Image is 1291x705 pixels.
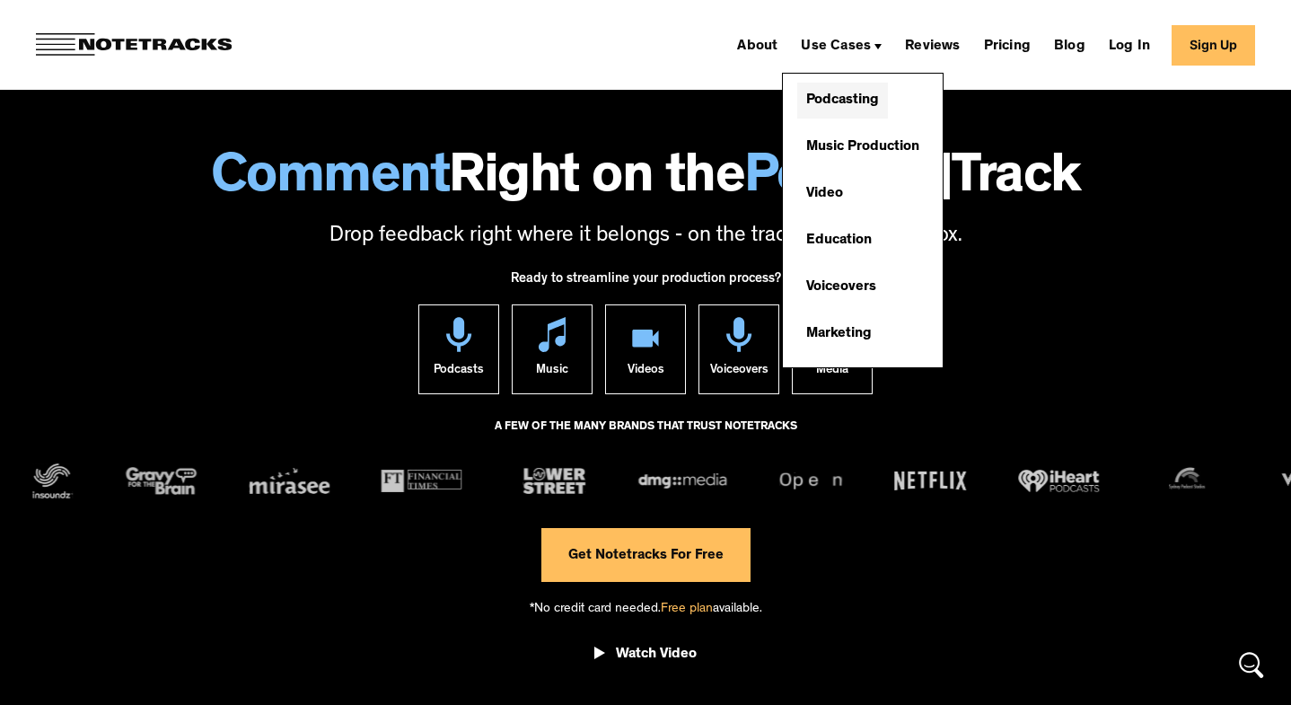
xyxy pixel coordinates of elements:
div: Open Intercom Messenger [1230,644,1273,687]
a: Get Notetracks For Free [541,528,751,582]
a: Podcasts [418,304,499,394]
div: Music [536,352,568,393]
a: Reviews [898,31,967,59]
a: Voiceovers [698,304,779,394]
a: About [730,31,785,59]
a: Music Production [797,129,928,165]
a: Videos [605,304,686,394]
a: Education [797,223,881,259]
div: Use Cases [801,40,871,54]
div: Voiceovers [710,352,768,393]
h1: Right on the Track [18,153,1273,208]
a: Voiceovers [797,269,885,305]
a: Podcasting [797,83,888,119]
div: Ready to streamline your production process? [511,261,781,304]
div: Podcasts [434,352,484,393]
div: Media [816,352,848,393]
a: Sign Up [1172,25,1255,66]
a: Blog [1047,31,1093,59]
a: Music [512,304,593,394]
div: Watch Video [616,646,697,664]
div: Use Cases [794,31,889,59]
span: Free plan [661,603,713,616]
a: Video [797,176,852,212]
a: Pricing [977,31,1038,59]
div: A FEW OF THE MANY BRANDS THAT TRUST NOTETRACKS [495,412,797,461]
span: | [938,153,953,208]
nav: Use Cases [782,59,944,368]
a: Log In [1102,31,1157,59]
div: *No credit card needed. available. [530,582,762,633]
a: open lightbox [594,632,697,683]
span: Comment [211,153,450,208]
span: Podcast [744,153,938,208]
p: Drop feedback right where it belongs - on the track, not in your inbox. [18,222,1273,252]
a: Marketing [797,316,881,352]
div: Videos [628,352,664,393]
